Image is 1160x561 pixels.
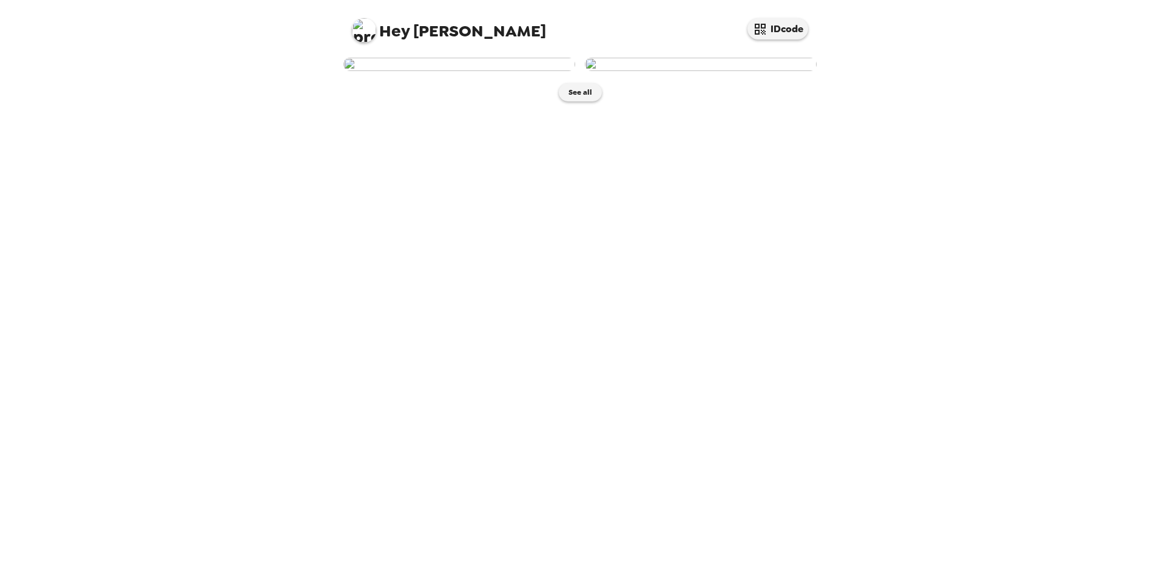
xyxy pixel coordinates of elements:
img: user-276342 [343,58,575,71]
span: [PERSON_NAME] [352,12,546,39]
img: profile pic [352,18,376,42]
button: See all [559,83,602,101]
img: user-276318 [585,58,817,71]
button: IDcode [747,18,808,39]
span: Hey [379,20,410,42]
